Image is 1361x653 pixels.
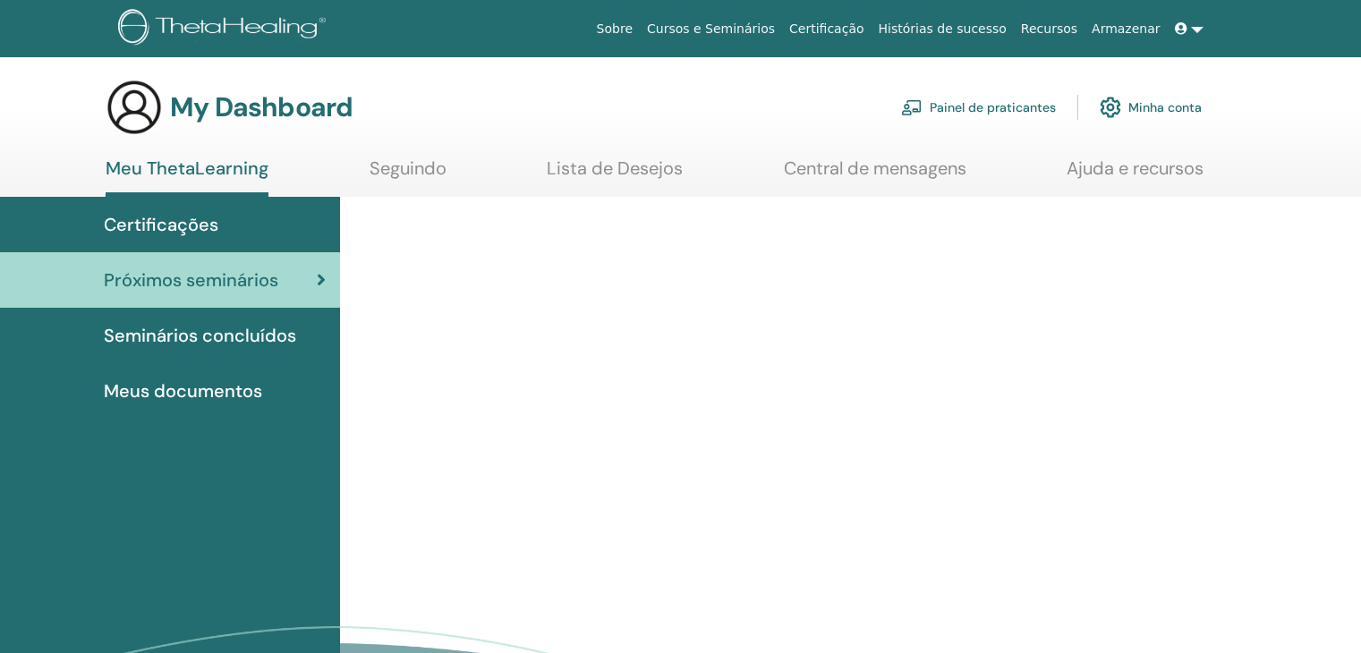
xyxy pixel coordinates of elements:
[106,157,268,197] a: Meu ThetaLearning
[104,377,262,404] span: Meus documentos
[547,157,683,192] a: Lista de Desejos
[118,9,332,49] img: logo.png
[872,13,1014,46] a: Histórias de sucesso
[104,211,218,238] span: Certificações
[1100,88,1202,127] a: Minha conta
[1085,13,1167,46] a: Armazenar
[590,13,640,46] a: Sobre
[782,13,871,46] a: Certificação
[901,99,923,115] img: chalkboard-teacher.svg
[901,88,1056,127] a: Painel de praticantes
[170,91,353,123] h3: My Dashboard
[104,267,278,293] span: Próximos seminários
[784,157,966,192] a: Central de mensagens
[640,13,782,46] a: Cursos e Seminários
[1100,92,1121,123] img: cog.svg
[370,157,447,192] a: Seguindo
[1014,13,1085,46] a: Recursos
[1067,157,1204,192] a: Ajuda e recursos
[106,79,163,136] img: generic-user-icon.jpg
[104,322,296,349] span: Seminários concluídos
